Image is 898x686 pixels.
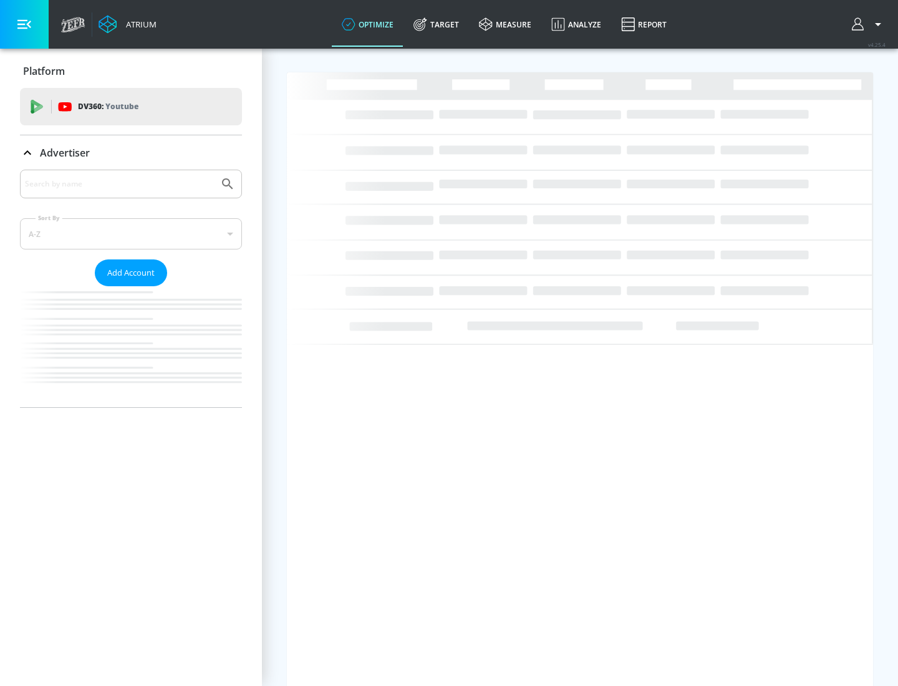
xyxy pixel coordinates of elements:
div: Advertiser [20,135,242,170]
div: A-Z [20,218,242,249]
div: Atrium [121,19,157,30]
p: Youtube [105,100,138,113]
a: Target [403,2,469,47]
div: Platform [20,54,242,89]
label: Sort By [36,214,62,222]
span: Add Account [107,266,155,280]
a: measure [469,2,541,47]
span: v 4.25.4 [868,41,886,48]
p: Platform [23,64,65,78]
div: Advertiser [20,170,242,407]
a: optimize [332,2,403,47]
input: Search by name [25,176,214,192]
p: DV360: [78,100,138,114]
a: Report [611,2,677,47]
button: Add Account [95,259,167,286]
p: Advertiser [40,146,90,160]
div: DV360: Youtube [20,88,242,125]
a: Atrium [99,15,157,34]
nav: list of Advertiser [20,286,242,407]
a: Analyze [541,2,611,47]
